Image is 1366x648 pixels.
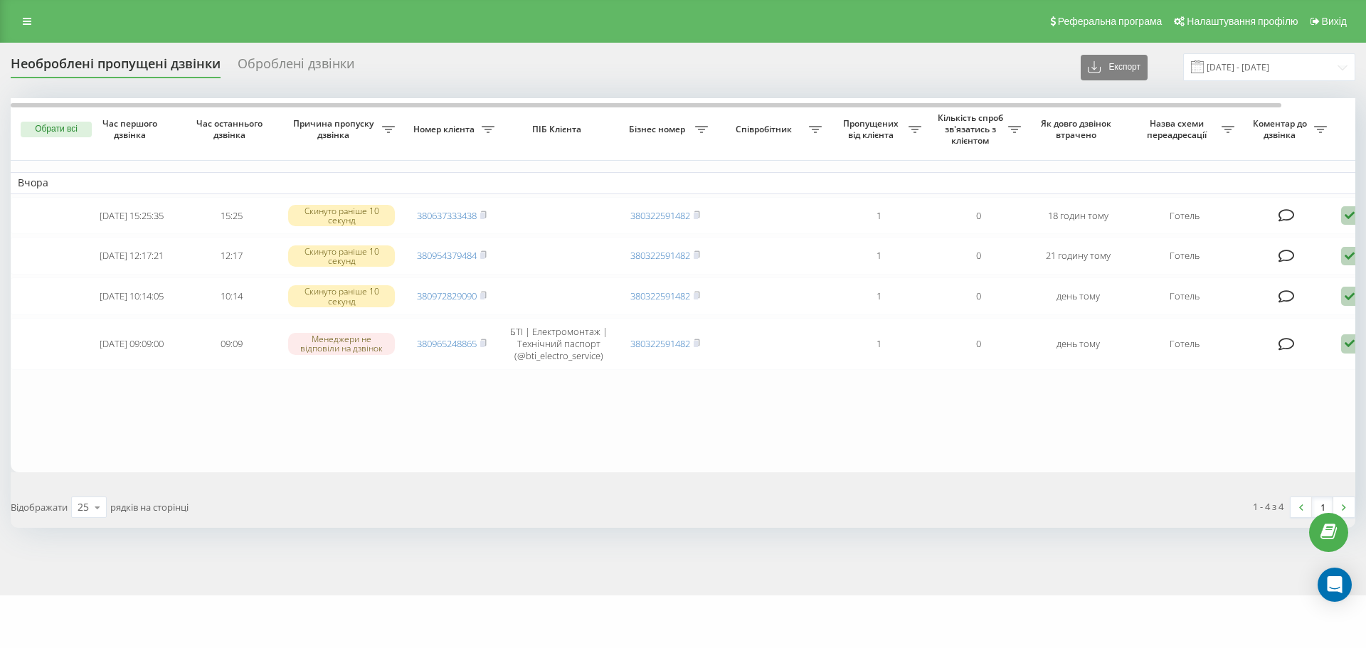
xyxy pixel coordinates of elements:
td: [DATE] 10:14:05 [82,277,181,315]
td: 15:25 [181,197,281,235]
span: Бізнес номер [623,124,695,135]
span: Як довго дзвінок втрачено [1039,118,1116,140]
td: 1 [829,277,928,315]
td: 18 годин тому [1028,197,1128,235]
td: 12:17 [181,237,281,275]
div: Скинуто раніше 10 секунд [288,205,395,226]
span: Час останнього дзвінка [193,118,270,140]
td: Готель [1128,197,1241,235]
td: 1 [829,237,928,275]
td: БТІ | Електромонтаж | Технічний паспорт (@bti_electro_service) [502,318,615,370]
div: Скинуто раніше 10 секунд [288,245,395,267]
a: 380322591482 [630,249,690,262]
span: Вихід [1322,16,1347,27]
td: 09:09 [181,318,281,370]
div: Скинуто раніше 10 секунд [288,285,395,307]
span: Відображати [11,501,68,514]
a: 1 [1312,497,1333,517]
div: 25 [78,500,89,514]
span: ПІБ Клієнта [514,124,603,135]
a: 380972829090 [417,290,477,302]
span: Співробітник [722,124,809,135]
td: Готель [1128,318,1241,370]
div: Необроблені пропущені дзвінки [11,56,221,78]
a: 380322591482 [630,209,690,222]
a: 380965248865 [417,337,477,350]
td: 21 годину тому [1028,237,1128,275]
td: 0 [928,237,1028,275]
span: рядків на сторінці [110,501,189,514]
span: Причина пропуску дзвінка [288,118,382,140]
div: Open Intercom Messenger [1318,568,1352,602]
td: [DATE] 09:09:00 [82,318,181,370]
td: [DATE] 12:17:21 [82,237,181,275]
td: [DATE] 15:25:35 [82,197,181,235]
td: 0 [928,318,1028,370]
div: Менеджери не відповіли на дзвінок [288,333,395,354]
span: Реферальна програма [1058,16,1163,27]
span: Коментар до дзвінка [1249,118,1314,140]
td: день тому [1028,277,1128,315]
span: Назва схеми переадресації [1135,118,1222,140]
div: Оброблені дзвінки [238,56,354,78]
td: Готель [1128,277,1241,315]
a: 380954379484 [417,249,477,262]
button: Обрати всі [21,122,92,137]
td: 1 [829,318,928,370]
td: 10:14 [181,277,281,315]
td: 1 [829,197,928,235]
span: Пропущених від клієнта [836,118,909,140]
span: Номер клієнта [409,124,482,135]
button: Експорт [1081,55,1148,80]
span: Налаштування профілю [1187,16,1298,27]
a: 380322591482 [630,290,690,302]
td: 0 [928,197,1028,235]
a: 380637333438 [417,209,477,222]
span: Кількість спроб зв'язатись з клієнтом [936,112,1008,146]
div: 1 - 4 з 4 [1253,499,1283,514]
td: 0 [928,277,1028,315]
td: Готель [1128,237,1241,275]
span: Час першого дзвінка [93,118,170,140]
a: 380322591482 [630,337,690,350]
td: день тому [1028,318,1128,370]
